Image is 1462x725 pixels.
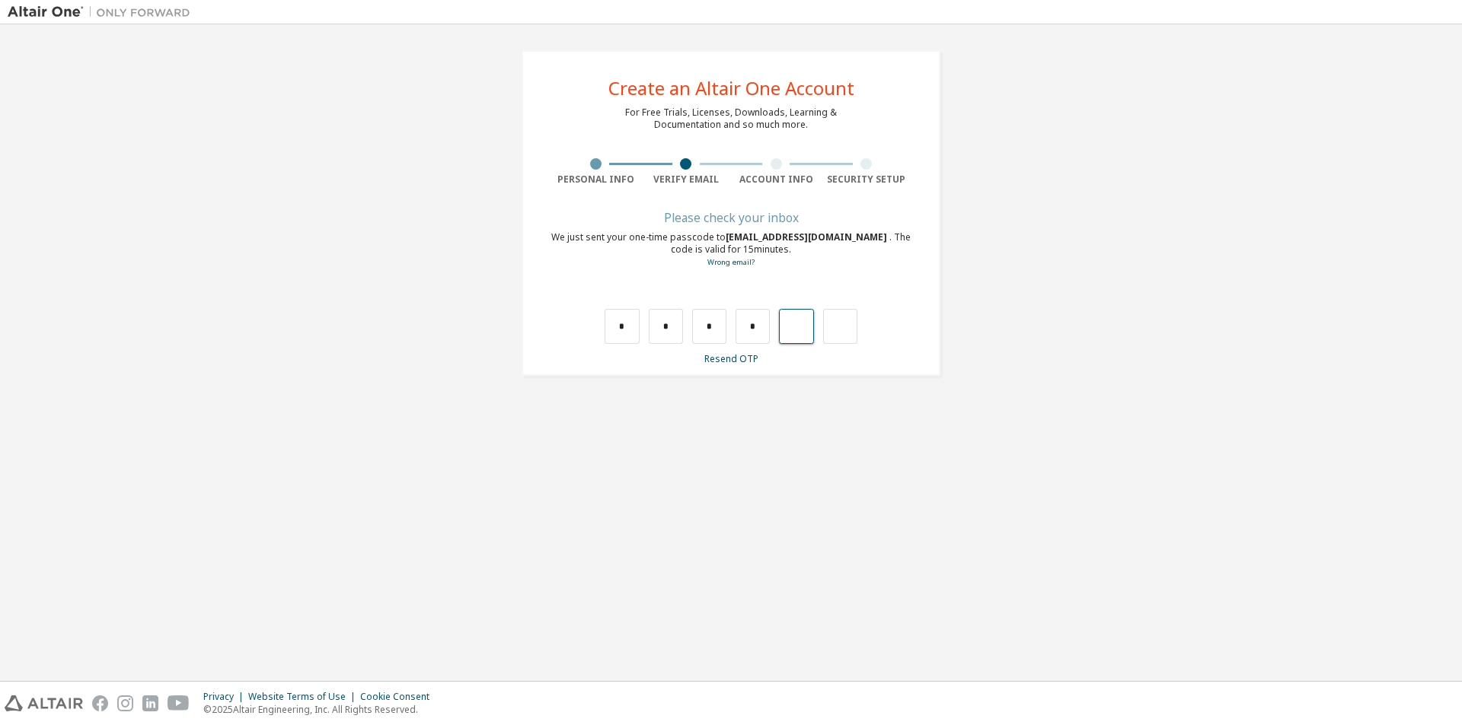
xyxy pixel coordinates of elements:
span: [EMAIL_ADDRESS][DOMAIN_NAME] [726,231,889,243]
div: Create an Altair One Account [608,79,854,97]
div: For Free Trials, Licenses, Downloads, Learning & Documentation and so much more. [625,107,837,131]
div: Privacy [203,691,248,703]
img: Altair One [8,5,198,20]
div: We just sent your one-time passcode to . The code is valid for 15 minutes. [551,231,911,269]
div: Personal Info [551,173,641,186]
div: Verify Email [641,173,732,186]
a: Resend OTP [704,352,758,365]
p: © 2025 Altair Engineering, Inc. All Rights Reserved. [203,703,439,716]
img: facebook.svg [92,695,108,711]
a: Go back to the registration form [707,257,755,267]
div: Website Terms of Use [248,691,360,703]
div: Security Setup [822,173,912,186]
div: Please check your inbox [551,213,911,222]
div: Account Info [731,173,822,186]
div: Cookie Consent [360,691,439,703]
img: youtube.svg [168,695,190,711]
img: linkedin.svg [142,695,158,711]
img: altair_logo.svg [5,695,83,711]
img: instagram.svg [117,695,133,711]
